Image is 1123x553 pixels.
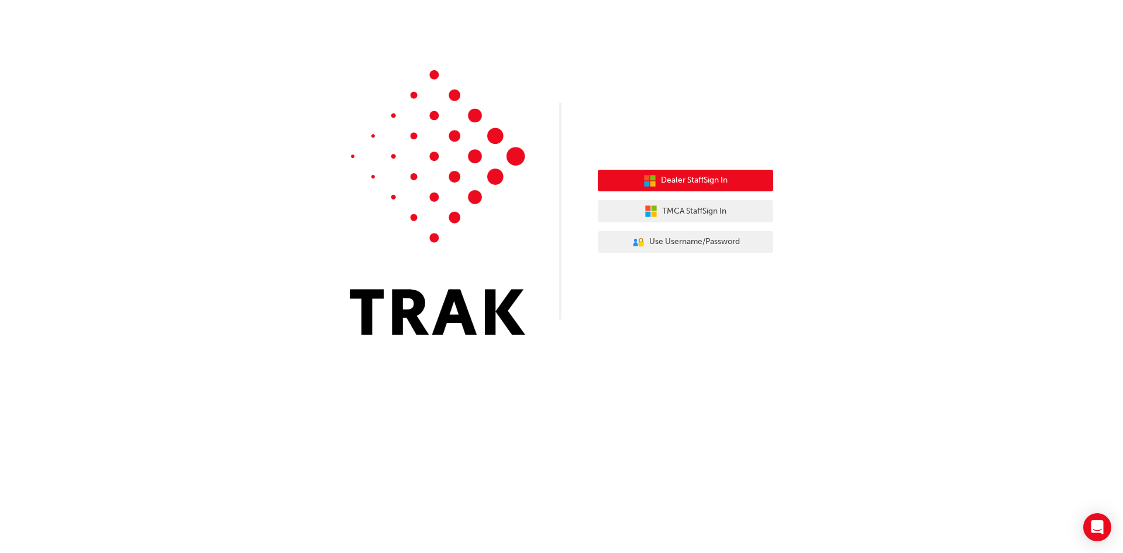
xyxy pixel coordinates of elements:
[598,200,773,222] button: TMCA StaffSign In
[661,174,728,187] span: Dealer Staff Sign In
[649,235,740,249] span: Use Username/Password
[1083,513,1111,541] div: Open Intercom Messenger
[350,70,525,335] img: Trak
[598,231,773,253] button: Use Username/Password
[598,170,773,192] button: Dealer StaffSign In
[662,205,726,218] span: TMCA Staff Sign In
